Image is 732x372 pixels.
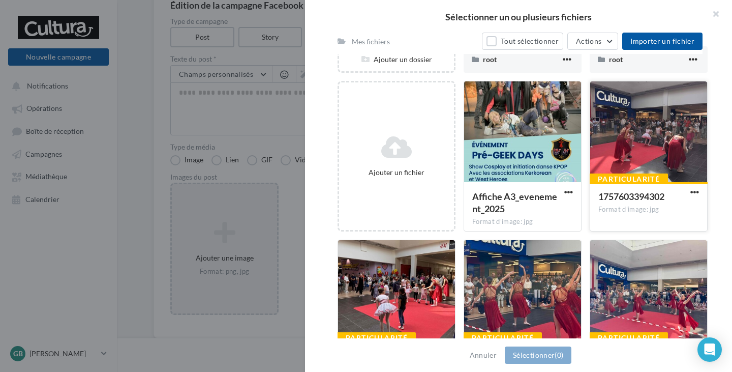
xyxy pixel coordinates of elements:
[622,33,703,50] button: Importer un fichier
[472,217,573,226] div: Format d'image: jpg
[482,33,563,50] button: Tout sélectionner
[630,37,694,45] span: Importer un fichier
[590,332,668,344] div: Particularité
[590,174,668,185] div: Particularité
[464,332,542,344] div: Particularité
[339,54,454,65] div: Ajouter un dossier
[697,337,722,362] div: Open Intercom Messenger
[598,205,699,214] div: Format d'image: jpg
[321,12,716,21] h2: Sélectionner un ou plusieurs fichiers
[609,55,623,64] span: root
[567,33,618,50] button: Actions
[343,167,450,178] div: Ajouter un fichier
[505,347,571,364] button: Sélectionner(0)
[472,191,557,214] span: Affiche A3_evenement_2025
[555,351,563,359] span: (0)
[466,349,501,361] button: Annuler
[338,332,416,344] div: Particularité
[483,55,497,64] span: root
[576,37,601,45] span: Actions
[598,191,664,202] span: 1757603394302
[352,37,390,47] div: Mes fichiers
